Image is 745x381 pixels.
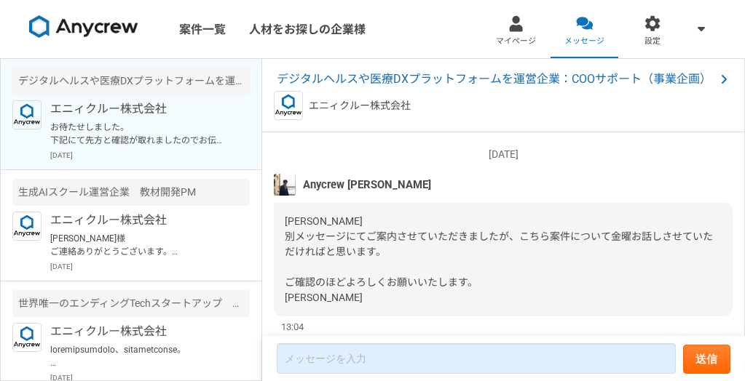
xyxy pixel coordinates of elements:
p: エニィクルー株式会社 [50,212,230,229]
button: 送信 [683,345,730,374]
span: 設定 [645,36,661,47]
span: メッセージ [564,36,604,47]
p: [PERSON_NAME]様 ご連絡ありがとうございます。 また日程調整ありがとうございます。 求人公開しましたのでそちらにてご連絡させていただきます。よろしくお願いいたします。 [50,232,230,258]
img: 8DqYSo04kwAAAAASUVORK5CYII= [29,15,138,39]
img: logo_text_blue_01.png [12,100,42,129]
p: [DATE] [274,147,733,162]
span: [PERSON_NAME] 別メッセージにてご案内させていただきましたが、こちら案件について金曜お話しさせていただければと思います。 ご確認のほどよろしくお願いいたします。 [PERSON_NAME] [285,215,713,303]
p: エニィクルー株式会社 [309,98,411,113]
img: logo_text_blue_01.png [12,323,42,352]
div: 生成AIスクール運営企業 教材開発PM [12,179,250,206]
div: デジタルヘルスや医療DXプラットフォームを運営企業：COOサポート（事業企画） [12,68,250,95]
span: マイページ [496,36,536,47]
span: デジタルヘルスや医療DXプラットフォームを運営企業：COOサポート（事業企画） [277,71,715,88]
p: お待たせしました。 下記にて先方と確認が取れましたのでお伝えさせていただきます。 尚、進め方は以前別件の進め方同様にて進めさせていただく予定です。（前段、私の方でファシリテートさせていただきます... [50,121,230,147]
span: Anycrew [PERSON_NAME] [303,177,431,193]
img: logo_text_blue_01.png [274,91,303,120]
span: 13:04 [281,320,304,334]
div: 世界唯一のエンディングTechスタートアップ メディア企画・事業開発 [12,290,250,317]
p: [DATE] [50,261,250,272]
p: loremipsumdolo、sitametconse。 adip、EliTseDDoeius49te、incididuntutla1etdoloremagnaali、enimadminimve... [50,343,230,369]
img: tomoya_yamashita.jpeg [274,174,296,196]
p: エニィクルー株式会社 [50,100,230,118]
img: logo_text_blue_01.png [12,212,42,241]
p: エニィクルー株式会社 [50,323,230,340]
p: [DATE] [50,150,250,161]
